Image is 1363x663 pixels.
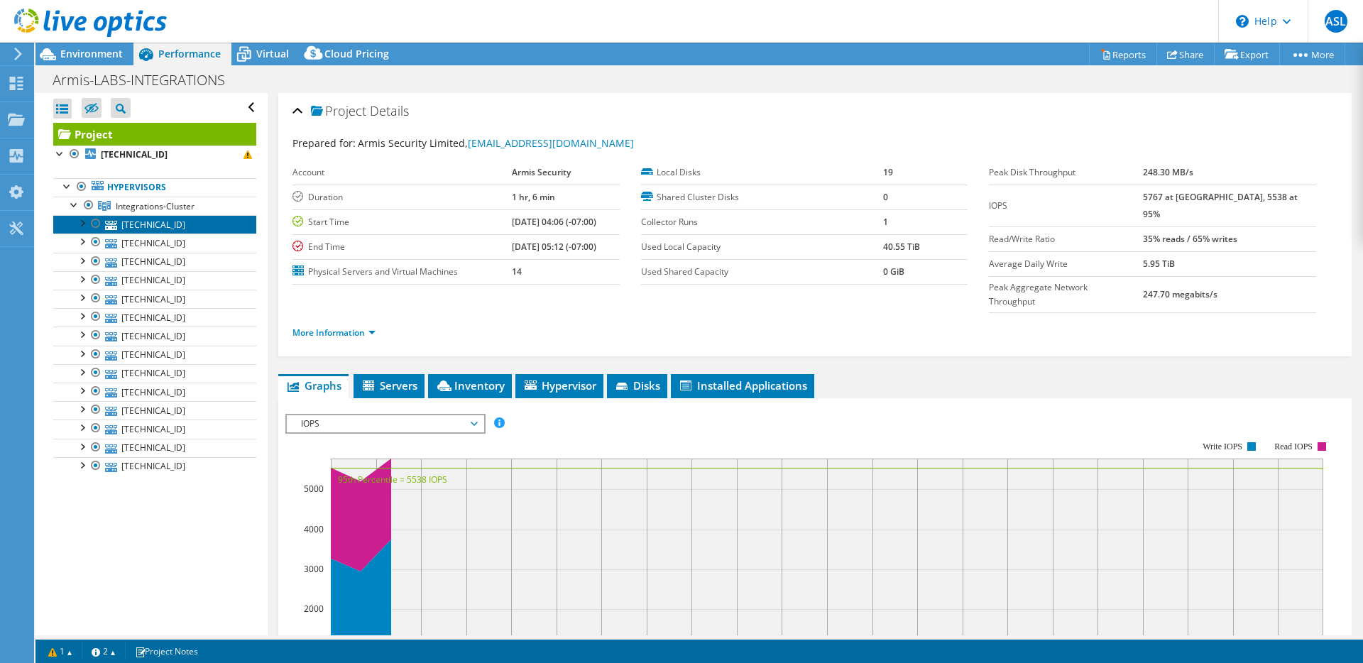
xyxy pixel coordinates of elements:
a: Reports [1089,43,1157,65]
text: 4000 [304,523,324,535]
span: Armis Security Limited, [358,136,634,150]
b: [DATE] 05:12 (-07:00) [512,241,596,253]
label: End Time [292,240,512,254]
label: Average Daily Write [989,257,1142,271]
text: 3000 [304,563,324,575]
a: [TECHNICAL_ID] [53,215,256,234]
a: [TECHNICAL_ID] [53,146,256,164]
label: Physical Servers and Virtual Machines [292,265,512,279]
a: Share [1156,43,1215,65]
label: Used Local Capacity [641,240,883,254]
a: [EMAIL_ADDRESS][DOMAIN_NAME] [468,136,634,150]
span: Inventory [435,378,505,393]
a: Project [53,123,256,146]
a: 2 [82,642,126,660]
a: [TECHNICAL_ID] [53,457,256,476]
span: Installed Applications [678,378,807,393]
a: [TECHNICAL_ID] [53,327,256,345]
text: 5000 [304,483,324,495]
a: [TECHNICAL_ID] [53,346,256,364]
span: ASL [1325,10,1347,33]
svg: \n [1236,15,1249,28]
b: 5767 at [GEOGRAPHIC_DATA], 5538 at 95% [1143,191,1298,220]
label: IOPS [989,199,1142,213]
a: [TECHNICAL_ID] [53,308,256,327]
label: Read/Write Ratio [989,232,1142,246]
b: 248.30 MB/s [1143,166,1193,178]
label: Local Disks [641,165,883,180]
a: More Information [292,327,376,339]
label: Used Shared Capacity [641,265,883,279]
a: [TECHNICAL_ID] [53,271,256,290]
label: Start Time [292,215,512,229]
span: Virtual [256,47,289,60]
label: Duration [292,190,512,204]
a: [TECHNICAL_ID] [53,234,256,252]
a: [TECHNICAL_ID] [53,401,256,420]
a: [TECHNICAL_ID] [53,364,256,383]
text: 95th Percentile = 5538 IOPS [338,473,447,486]
b: [TECHNICAL_ID] [101,148,168,160]
text: 2000 [304,603,324,615]
b: 5.95 TiB [1143,258,1175,270]
b: 1 [883,216,888,228]
b: 1 hr, 6 min [512,191,555,203]
span: Performance [158,47,221,60]
span: Cloud Pricing [324,47,389,60]
b: 0 [883,191,888,203]
a: Integrations-Cluster [53,197,256,215]
span: Environment [60,47,123,60]
a: Hypervisors [53,178,256,197]
b: 14 [512,265,522,278]
label: Shared Cluster Disks [641,190,883,204]
b: 247.70 megabits/s [1143,288,1217,300]
b: 35% reads / 65% writes [1143,233,1237,245]
a: [TECHNICAL_ID] [53,383,256,401]
span: Graphs [285,378,341,393]
a: [TECHNICAL_ID] [53,253,256,271]
label: Account [292,165,512,180]
span: Hypervisor [522,378,596,393]
text: Read IOPS [1275,442,1313,451]
label: Peak Disk Throughput [989,165,1142,180]
span: Project [311,104,366,119]
span: Disks [614,378,660,393]
b: [DATE] 04:06 (-07:00) [512,216,596,228]
a: [TECHNICAL_ID] [53,290,256,308]
a: [TECHNICAL_ID] [53,420,256,438]
label: Collector Runs [641,215,883,229]
a: Project Notes [125,642,208,660]
label: Peak Aggregate Network Throughput [989,280,1142,309]
text: Write IOPS [1203,442,1242,451]
b: 0 GiB [883,265,904,278]
a: 1 [38,642,82,660]
b: Armis Security [512,166,571,178]
span: Servers [361,378,417,393]
h1: Armis-LABS-INTEGRATIONS [46,72,247,88]
a: Export [1214,43,1280,65]
span: Integrations-Cluster [116,200,195,212]
span: Details [370,102,409,119]
label: Prepared for: [292,136,356,150]
a: [TECHNICAL_ID] [53,439,256,457]
b: 40.55 TiB [883,241,920,253]
a: More [1279,43,1345,65]
span: IOPS [294,415,476,432]
b: 19 [883,166,893,178]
